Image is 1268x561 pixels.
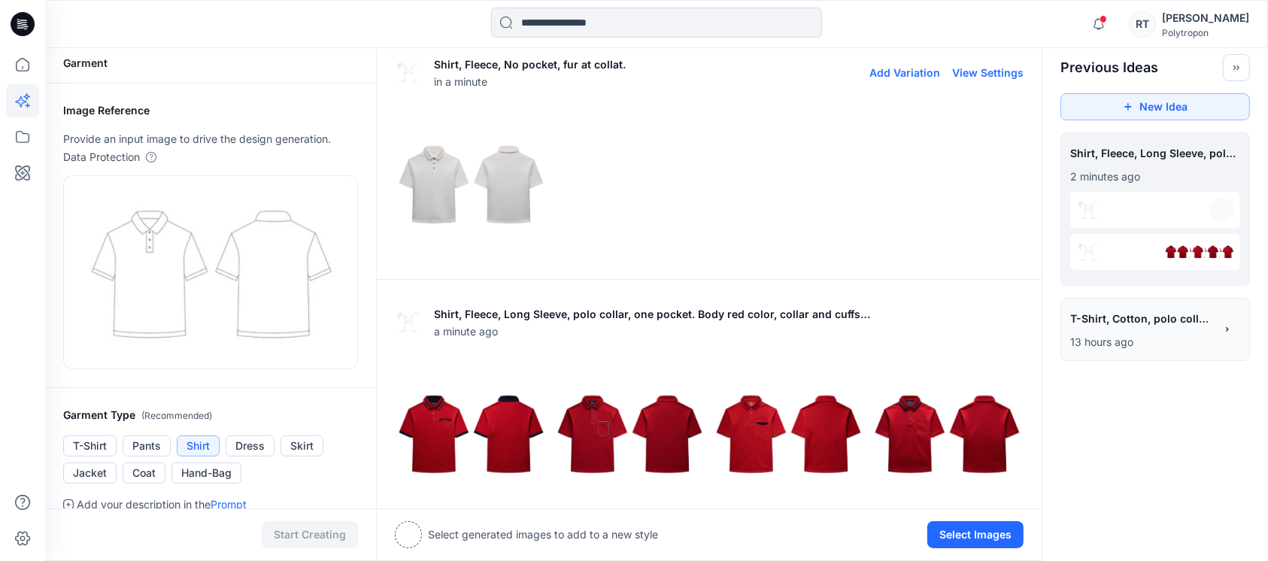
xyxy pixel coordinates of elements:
[434,305,875,323] p: Shirt, Fleece, Long Sleeve, polo collar, one pocket. Body red color, collar and cuffs navy.
[434,323,875,339] span: a minute ago
[211,498,247,511] a: Prompt
[63,406,358,425] h2: Garment Type
[1076,198,1100,222] img: eyJhbGciOiJIUzI1NiIsImtpZCI6IjAiLCJ0eXAiOiJKV1QifQ.eyJkYXRhIjp7InR5cGUiOiJzdG9yYWdlIiwicGF0aCI6Im...
[1223,54,1250,81] button: Toggle idea bar
[1070,308,1213,329] span: T-Shirt, Cotton, polo collar with 2 buttons placket, a pocket on left chest. Jersey texture on bo...
[1070,142,1240,164] span: Shirt, Fleece, Long Sleeve, polo collar, one pocket. Body red color, collar and cuffs navy.
[177,435,220,456] button: Shirt
[63,435,117,456] button: T-Shirt
[70,182,351,362] img: eyJhbGciOiJIUzI1NiIsImtpZCI6IjAiLCJ0eXAiOiJKV1QifQ.eyJkYXRhIjp7InR5cGUiOiJzdG9yYWdlIiwicGF0aCI6Im...
[1060,59,1158,77] h2: Previous Ideas
[1162,27,1249,38] div: Polytropon
[141,410,212,421] span: ( Recommended )
[1070,168,1240,186] p: September 30, 2025
[872,359,1023,510] img: 3.png
[1165,240,1189,264] img: 3.png
[554,359,705,510] img: 1.png
[1195,240,1219,264] img: 1.png
[1162,9,1249,27] div: [PERSON_NAME]
[395,59,422,86] img: eyJhbGciOiJIUzI1NiIsImtpZCI6IjAiLCJ0eXAiOiJKV1QifQ.eyJkYXRhIjp7InR5cGUiOiJzdG9yYWdlIiwicGF0aCI6Im...
[63,148,140,166] p: Data Protection
[434,74,626,89] span: in a minute
[1210,240,1234,264] img: 0.png
[77,496,247,514] p: Add your description in the
[226,435,275,456] button: Dress
[171,462,241,484] button: Hand-Bag
[396,359,547,510] img: 0.png
[869,66,940,79] button: Add Variation
[123,435,171,456] button: Pants
[927,521,1024,548] button: Select Images
[123,462,165,484] button: Coat
[434,56,626,74] p: Shirt, Fleece, No pocket, fur at collat.
[281,435,323,456] button: Skirt
[396,109,547,260] img: 0.png
[395,308,422,335] img: eyJhbGciOiJIUzI1NiIsImtpZCI6IjAiLCJ0eXAiOiJKV1QifQ.eyJkYXRhIjp7InR5cGUiOiJzdG9yYWdlIiwicGF0aCI6Im...
[713,359,864,510] img: 2.png
[63,102,358,120] h2: Image Reference
[1060,93,1250,120] button: New Idea
[1129,11,1156,38] div: RT
[428,526,658,544] p: Select generated images to add to a new style
[1070,333,1215,351] p: September 29, 2025
[63,462,117,484] button: Jacket
[1180,240,1204,264] img: 2.png
[1076,240,1100,264] img: eyJhbGciOiJIUzI1NiIsImtpZCI6IjAiLCJ0eXAiOiJKV1QifQ.eyJkYXRhIjp7InR5cGUiOiJzdG9yYWdlIiwicGF0aCI6Im...
[952,66,1024,79] button: View Settings
[63,130,358,148] p: Provide an input image to drive the design generation.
